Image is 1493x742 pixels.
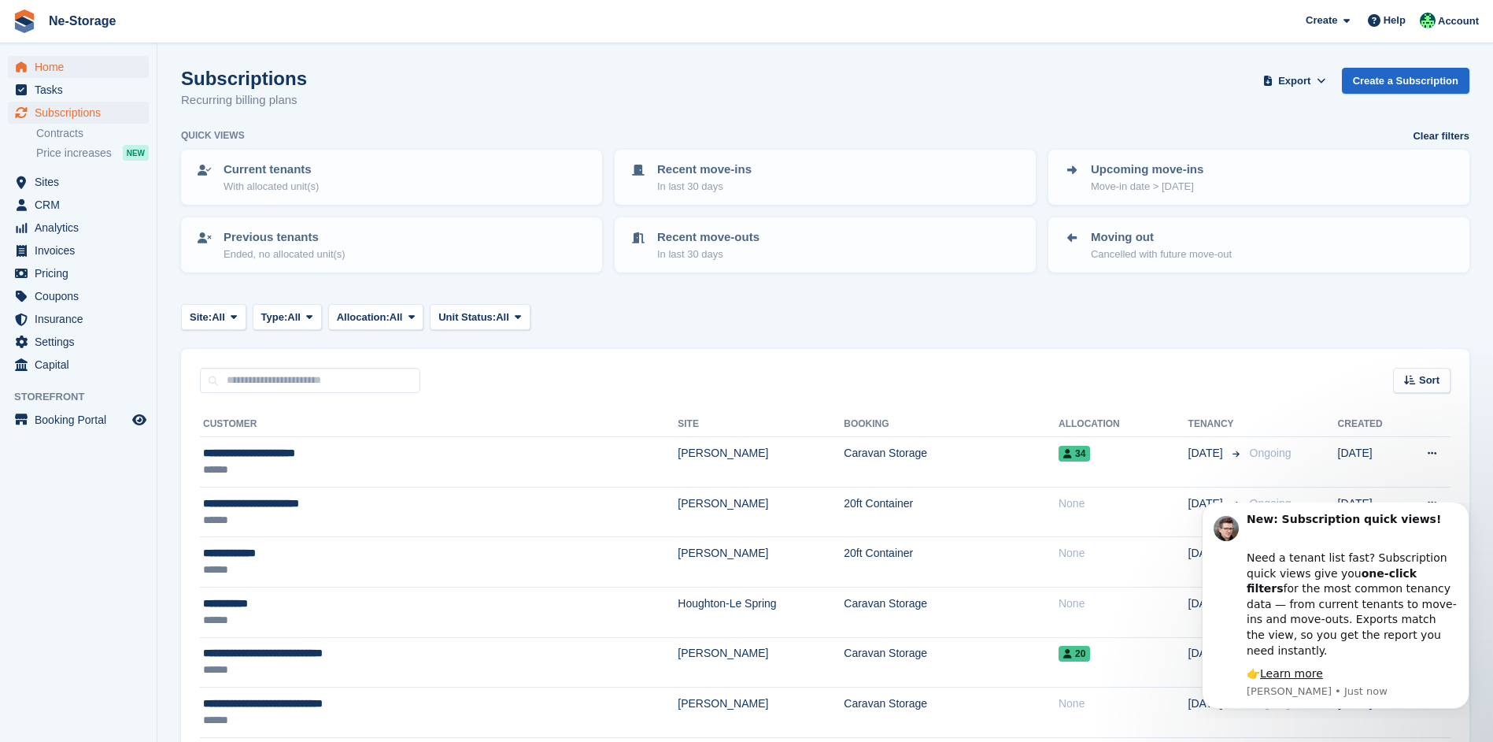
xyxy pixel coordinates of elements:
img: stora-icon-8386f47178a22dfd0bd8f6a31ec36ba5ce8667c1dd55bd0f319d3a0aa187defe.svg [13,9,36,33]
span: Insurance [35,308,129,330]
button: Allocation: All [328,304,424,330]
a: Current tenants With allocated unit(s) [183,151,601,203]
span: CRM [35,194,129,216]
a: menu [8,409,149,431]
span: All [212,310,225,325]
span: Sort [1419,373,1439,388]
span: Tasks [35,79,129,101]
span: Pricing [35,262,129,284]
span: Coupons [35,285,129,307]
a: Recent move-ins In last 30 days [616,151,1034,203]
h6: Quick views [181,128,245,143]
a: menu [8,239,149,262]
td: Caravan Storage [844,437,1059,488]
span: Booking Portal [35,409,129,431]
td: Caravan Storage [844,688,1059,738]
td: [PERSON_NAME] [678,537,844,588]
span: Allocation: [337,310,390,325]
td: 20ft Container [844,487,1059,537]
img: Jay Johal [1420,13,1436,28]
span: Ongoing [1250,447,1292,459]
button: Export [1260,68,1329,94]
p: Previous tenants [224,228,346,247]
span: Type: [261,310,288,325]
span: Account [1438,13,1479,29]
a: menu [8,194,149,216]
div: Message content [68,9,279,180]
span: Unit Status: [438,310,496,325]
span: Capital [35,354,129,376]
span: Sites [35,171,129,193]
span: [DATE] [1188,445,1226,462]
td: Caravan Storage [844,587,1059,637]
span: All [390,310,403,325]
th: Customer [200,412,678,437]
a: menu [8,285,149,307]
button: Unit Status: All [430,304,530,330]
span: Export [1278,73,1310,89]
span: Create [1306,13,1337,28]
a: Learn more [82,165,145,177]
td: [PERSON_NAME] [678,437,844,488]
td: 20ft Container [844,537,1059,588]
h1: Subscriptions [181,68,307,89]
b: New: Subscription quick views! [68,10,263,23]
span: Settings [35,331,129,353]
a: menu [8,331,149,353]
a: Preview store [130,410,149,429]
th: Booking [844,412,1059,437]
td: Caravan Storage [844,637,1059,688]
td: [DATE] [1338,437,1403,488]
a: Ne-Storage [42,8,122,34]
p: Upcoming move-ins [1091,161,1203,179]
td: [PERSON_NAME] [678,688,844,738]
th: Tenancy [1188,412,1244,437]
th: Allocation [1059,412,1188,437]
a: Upcoming move-ins Move-in date > [DATE] [1050,151,1468,203]
td: [PERSON_NAME] [678,637,844,688]
p: With allocated unit(s) [224,179,319,195]
p: Current tenants [224,161,319,179]
p: Message from Steven, sent Just now [68,182,279,196]
div: 👉 [68,164,279,180]
a: menu [8,56,149,78]
p: Recent move-ins [657,161,752,179]
a: Price increases NEW [36,144,149,161]
span: [DATE] [1188,495,1226,512]
iframe: Intercom notifications message [1178,503,1493,718]
span: All [287,310,301,325]
div: NEW [123,145,149,161]
p: Move-in date > [DATE] [1091,179,1203,195]
button: Site: All [181,304,246,330]
span: 34 [1059,446,1090,462]
a: menu [8,217,149,239]
a: menu [8,171,149,193]
td: Houghton-Le Spring [678,587,844,637]
p: Moving out [1091,228,1232,247]
a: menu [8,102,149,124]
div: Need a tenant list fast? Subscription quick views give you for the most common tenancy data — fro... [68,32,279,156]
span: Storefront [14,389,157,405]
a: Contracts [36,126,149,141]
a: menu [8,262,149,284]
span: Home [35,56,129,78]
span: Price increases [36,146,112,161]
th: Created [1338,412,1403,437]
p: Recurring billing plans [181,91,307,109]
p: Ended, no allocated unit(s) [224,247,346,262]
span: Analytics [35,217,129,239]
span: Subscriptions [35,102,129,124]
div: None [1059,545,1188,562]
div: None [1059,696,1188,712]
div: None [1059,495,1188,512]
span: Ongoing [1250,497,1292,510]
button: Type: All [253,304,322,330]
p: In last 30 days [657,179,752,195]
a: Moving out Cancelled with future move-out [1050,219,1468,271]
div: None [1059,595,1188,612]
span: 20 [1059,646,1090,662]
a: Previous tenants Ended, no allocated unit(s) [183,219,601,271]
img: Profile image for Steven [35,13,61,39]
a: Clear filters [1413,128,1469,144]
p: In last 30 days [657,247,759,262]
